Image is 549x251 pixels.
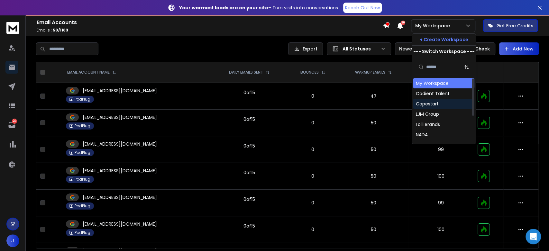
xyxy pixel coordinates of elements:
p: [EMAIL_ADDRESS][DOMAIN_NAME] [83,194,157,201]
p: – Turn visits into conversations [179,4,338,11]
p: [EMAIL_ADDRESS][DOMAIN_NAME] [83,141,157,147]
p: Get Free Credits [497,22,533,29]
div: 0 of 15 [243,116,255,122]
button: Export [288,42,323,55]
p: [EMAIL_ADDRESS][DOMAIN_NAME] [83,87,157,94]
div: LJM Group [416,111,439,117]
button: J [6,234,19,247]
td: 50 [339,163,408,190]
p: Emails : [37,28,383,33]
div: National [MEDICAL_DATA] [416,142,472,155]
span: 50 [401,21,405,25]
span: 50 / 1183 [53,27,68,33]
p: 0 [291,120,335,126]
p: PodPlug [75,230,90,235]
p: --- Switch Workspace --- [413,48,475,55]
div: Capestart [416,101,439,107]
td: 50 [339,190,408,216]
div: Cadient Talent [416,90,450,97]
h1: Email Accounts [37,19,383,26]
div: Open Intercom Messenger [526,229,541,244]
p: PodPlug [75,150,90,155]
td: 50 [339,216,408,243]
td: 47 [339,83,408,110]
div: 0 of 15 [243,196,255,202]
div: 0 of 15 [243,143,255,149]
div: NADA [416,131,428,138]
div: Lolli Brands [416,121,440,128]
div: My Workspace [416,80,449,86]
a: Reach Out Now [343,3,382,13]
p: PodPlug [75,123,90,129]
div: EMAIL ACCOUNT NAME [67,70,116,75]
div: 0 of 15 [243,223,255,229]
p: All Statuses [343,46,378,52]
strong: Your warmest leads are on your site [179,4,268,11]
p: 0 [291,173,335,179]
p: PodPlug [75,203,90,209]
td: 100 [408,163,474,190]
p: [EMAIL_ADDRESS][DOMAIN_NAME] [83,114,157,121]
p: DAILY EMAILS SENT [229,70,263,75]
p: My Workspace [415,22,453,29]
button: Get Free Credits [483,19,538,32]
p: [EMAIL_ADDRESS][DOMAIN_NAME] [83,167,157,174]
p: Reach Out Now [345,4,380,11]
td: 99 [408,190,474,216]
div: 0 of 15 [243,89,255,96]
td: 100 [408,216,474,243]
p: 0 [291,226,335,233]
button: Newest [395,42,437,55]
td: 50 [339,110,408,136]
p: + Create Workspace [420,36,468,43]
td: 99 [408,110,474,136]
a: 24 [5,119,18,131]
img: logo [6,22,19,34]
td: 98 [408,83,474,110]
p: 24 [12,119,17,124]
button: Sort by Sort A-Z [460,61,473,74]
p: PodPlug [75,177,90,182]
p: PodPlug [75,97,90,102]
p: [EMAIL_ADDRESS][DOMAIN_NAME] [83,221,157,227]
div: 0 of 15 [243,169,255,176]
button: Add New [499,42,539,55]
td: 99 [408,136,474,163]
p: 0 [291,200,335,206]
td: 50 [339,136,408,163]
p: BOUNCES [300,70,319,75]
p: 0 [291,146,335,153]
button: + Create Workspace [412,34,476,45]
p: WARMUP EMAILS [355,70,385,75]
p: 0 [291,93,335,99]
